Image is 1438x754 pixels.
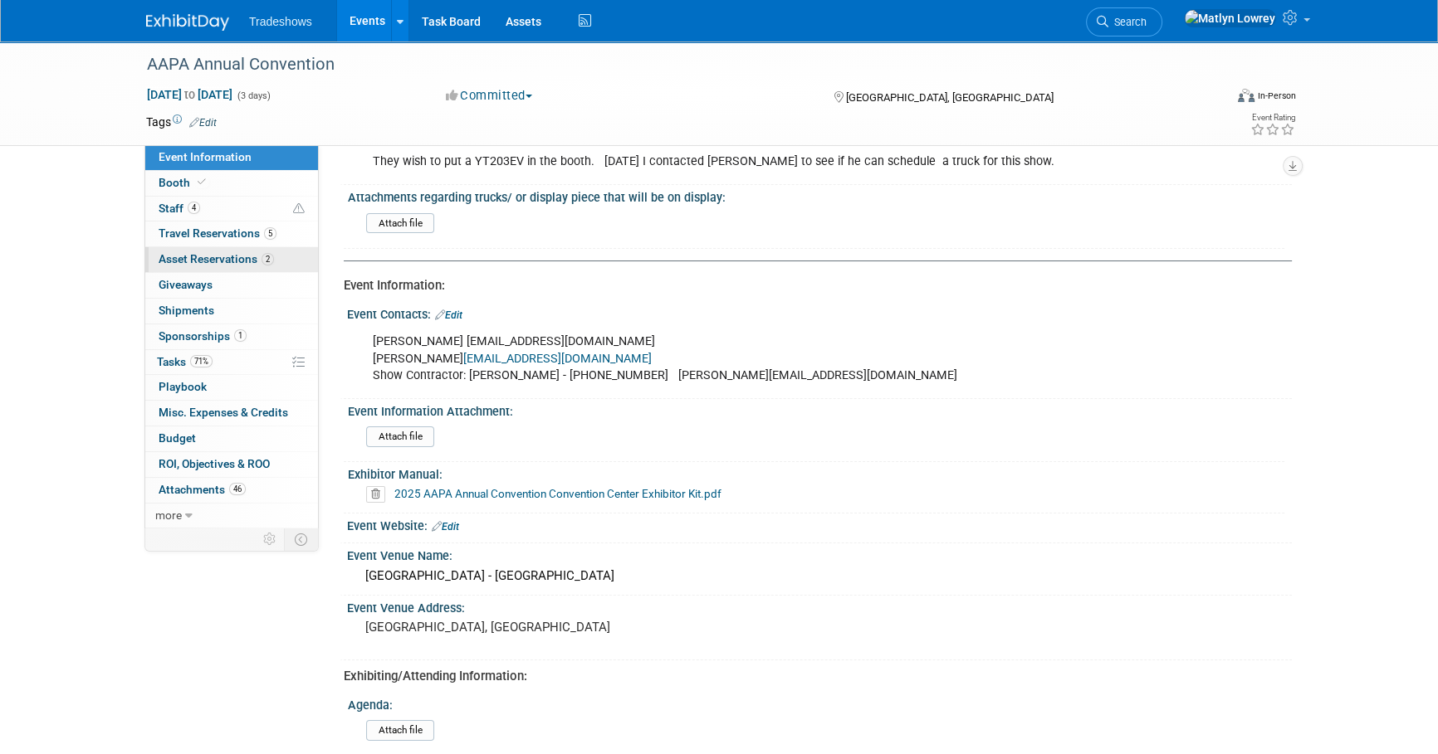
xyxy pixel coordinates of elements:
a: Booth [145,171,318,196]
i: Booth reservation complete [198,178,206,187]
span: [DATE] [DATE] [146,87,233,102]
a: Attachments46 [145,478,318,503]
span: Asset Reservations [159,252,274,265]
button: Committed [440,87,539,105]
span: Budget [159,431,196,445]
span: Playbook [159,380,207,393]
span: [GEOGRAPHIC_DATA], [GEOGRAPHIC_DATA] [845,91,1053,104]
pre: [GEOGRAPHIC_DATA], [GEOGRAPHIC_DATA] [365,620,722,635]
div: [GEOGRAPHIC_DATA] - [GEOGRAPHIC_DATA] [359,563,1279,589]
span: more [155,508,182,522]
div: Exhibitor Manual: [348,462,1284,483]
td: Tags [146,114,217,130]
a: Shipments [145,299,318,323]
div: They wish to put a YT203EV in the booth. [DATE] I contacted [PERSON_NAME] to see if he can schedu... [361,145,1109,178]
span: Misc. Expenses & Credits [159,406,288,419]
img: Format-Inperson.png [1238,89,1255,102]
span: 71% [190,355,213,367]
a: Misc. Expenses & Credits [145,401,318,426]
span: Tradeshows [249,15,312,28]
span: 2 [262,253,274,265]
span: Staff [159,202,200,215]
a: [EMAIL_ADDRESS][DOMAIN_NAME] [463,352,652,366]
a: 2025 AAPA Annual Convention Convention Center Exhibitor Kit.pdf [394,487,721,500]
div: Agenda: [348,693,1284,713]
span: 1 [234,329,247,342]
span: ROI, Objectives & ROO [159,457,270,470]
span: 5 [264,227,276,240]
a: Staff4 [145,197,318,221]
span: Potential Scheduling Conflict -- at least one attendee is tagged in another overlapping event. [293,202,305,216]
span: Sponsorships [159,329,247,343]
span: Tasks [157,355,213,368]
span: to [182,88,198,101]
div: Exhibiting/Attending Information: [344,668,1279,685]
a: Event Information [145,145,318,170]
a: Delete attachment? [366,489,392,500]
a: ROI, Objectives & ROO [145,452,318,477]
span: Booth [159,176,209,189]
img: ExhibitDay [146,14,229,31]
span: Search [1108,16,1147,28]
a: Tasks71% [145,350,318,375]
div: Event Venue Name: [347,543,1292,564]
a: Budget [145,426,318,451]
div: In-Person [1257,90,1296,102]
div: Attachments regarding trucks/ or display piece that will be on display: [348,185,1284,206]
span: (3 days) [236,90,271,101]
a: Travel Reservations5 [145,221,318,246]
td: Personalize Event Tab Strip [256,528,285,550]
img: Matlyn Lowrey [1184,9,1276,27]
span: Attachments [159,483,246,496]
a: more [145,503,318,528]
a: Asset Reservations2 [145,247,318,272]
a: Search [1086,7,1162,36]
span: Event Information [159,150,252,163]
div: Event Venue Address: [347,596,1292,616]
div: Event Website: [347,513,1292,535]
span: 4 [188,202,200,214]
div: Event Format [1125,86,1296,111]
div: Event Information: [344,277,1279,294]
div: Event Contacts: [347,302,1292,323]
a: Playbook [145,375,318,400]
span: Giveaways [159,278,213,291]
a: Giveaways [145,273,318,298]
a: Edit [435,309,462,321]
div: AAPA Annual Convention [141,50,1198,80]
div: [PERSON_NAME] [EMAIL_ADDRESS][DOMAIN_NAME] [PERSON_NAME] Show Contractor: [PERSON_NAME] - [PHONE_... [361,325,1109,392]
a: Sponsorships1 [145,324,318,349]
span: 46 [229,483,246,495]
a: Edit [432,521,459,533]
div: Event Rating [1250,114,1295,122]
span: Shipments [159,304,214,317]
a: Edit [189,117,217,129]
span: Travel Reservations [159,226,276,240]
div: Event Information Attachment: [348,399,1284,420]
td: Toggle Event Tabs [285,528,319,550]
